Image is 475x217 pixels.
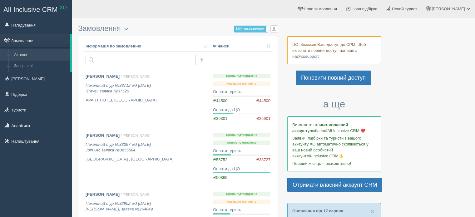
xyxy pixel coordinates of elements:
[213,175,227,180] span: ₴50869
[213,192,270,196] p: Бронь підтверджено
[292,160,376,166] p: Перший місяць – безкоштовно!
[304,7,337,11] span: Нове замовлення
[60,5,67,10] sup: XO
[86,192,120,197] b: [PERSON_NAME]
[213,148,270,154] div: Оплати туриста
[287,36,381,64] div: ЦО обмежив Ваш доступ до СРМ. Щоб включити повний доступ напишіть на
[307,154,344,158] span: All-Inclusive CRM👌
[292,135,376,159] p: Заявки, підбірки та туристи з вашого аккаунту ХО автоматично скопіюються у ваш новий особистий ак...
[256,116,270,122] span: ₴25901
[0,0,72,17] a: All-Inclusive CRM XO
[83,71,210,130] a: [PERSON_NAME] / [PERSON_NAME] Пакетний тур №83712 від [DATE]iTravel, заявка №37520 APART HOTEL [G...
[213,107,270,113] div: Оплати до ЦО
[3,6,58,13] span: All-Inclusive CRM
[213,116,227,121] span: ₴39301
[256,157,270,163] span: ₴38727
[213,81,270,86] p: Частково оплачено
[292,209,343,213] a: Оновлення від 17 серпня
[213,207,270,213] div: Оплати туриста
[86,133,120,138] b: [PERSON_NAME]
[121,75,151,78] span: / [PERSON_NAME]
[371,208,374,215] span: ×
[213,166,270,172] div: Оплати до ЦО
[121,134,151,137] span: / [PERSON_NAME]
[296,71,371,85] a: Поновити повний доступ
[292,122,348,133] b: власний аккаунт
[86,43,208,49] a: Інформація по замовленню
[213,200,270,204] p: Частково оплачено
[86,97,208,103] p: APART HOTEL [GEOGRAPHIC_DATA]
[292,122,376,134] p: Ви можете отримати улюбленої
[11,61,70,72] a: Завершені
[392,7,417,11] span: Новий турист
[287,99,381,110] h3: а ще
[121,193,151,196] span: / [PERSON_NAME]
[86,201,153,212] i: Пакетний тур №82902 від [DATE] [PERSON_NAME], заявка №264849
[213,43,270,49] a: Фінанси
[78,24,278,33] h3: Замовлення
[86,156,208,162] p: [GEOGRAPHIC_DATA] , [GEOGRAPHIC_DATA]
[234,26,268,32] label: Мої замовлення
[213,89,270,95] div: Оплати туриста
[297,54,319,59] a: @xosupport
[213,157,227,162] span: ₴55752
[432,7,465,11] span: [PERSON_NAME]
[11,49,70,61] a: Активні
[287,178,382,192] a: Отримати власний аккаунт CRM
[371,208,374,215] button: Close
[83,130,210,189] a: [PERSON_NAME] / [PERSON_NAME] Пакетний тур №83397 від [DATE]Join UP, заявка №3655584 [GEOGRAPHIC_...
[86,55,196,65] input: Пошук за номером замовлення, ПІБ або паспортом туриста
[213,98,227,103] span: ₴44500
[352,7,378,11] span: Нова підбірка
[327,128,365,133] span: All-Inclusive CRM ❤️
[86,83,151,94] i: Пакетний тур №83712 від [DATE] iTravel, заявка №37520
[213,74,270,78] p: Бронь підтверджено
[213,133,270,137] p: Бронь підтверджено
[86,74,120,79] b: [PERSON_NAME]
[86,142,151,153] i: Пакетний тур №83397 від [DATE] Join UP, заявка №3655584
[256,98,270,104] span: ₴44500
[213,141,270,145] p: Повністю оплачено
